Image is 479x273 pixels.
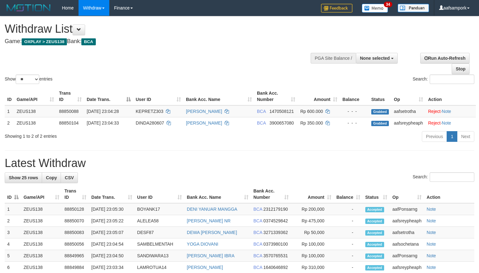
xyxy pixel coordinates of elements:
th: Balance [340,87,369,105]
td: aafsochetana [390,238,424,250]
button: None selected [356,53,398,64]
a: [PERSON_NAME] [187,265,223,270]
td: aafPonsarng [390,203,424,215]
th: Trans ID: activate to sort column ascending [57,87,84,105]
a: Note [427,230,436,235]
span: Show 25 rows [9,175,38,180]
label: Search: [413,172,474,182]
td: SAMBELMENTAH [135,238,184,250]
span: Rp 600.000 [300,109,323,114]
span: Accepted [365,219,384,224]
span: CSV [65,175,74,180]
a: Note [427,242,436,247]
td: aafsetrotha [390,227,424,238]
span: BCA [257,120,266,125]
a: [PERSON_NAME] [186,109,222,114]
span: BCA [253,265,262,270]
a: Note [427,218,436,223]
span: Copy 3570765531 to clipboard [264,253,288,258]
td: 4 [5,238,21,250]
span: 88850104 [59,120,79,125]
label: Show entries [5,75,52,84]
td: 88850128 [62,203,89,215]
th: Bank Acc. Name: activate to sort column ascending [184,185,251,203]
td: ZEUS138 [14,117,57,129]
span: BCA [253,207,262,212]
th: Game/API: activate to sort column ascending [14,87,57,105]
th: User ID: activate to sort column ascending [133,87,183,105]
td: ZEUS138 [14,105,57,117]
th: Date Trans.: activate to sort column ascending [89,185,135,203]
td: aafPonsarng [390,250,424,262]
td: SANDIWARA13 [135,250,184,262]
span: None selected [360,56,390,61]
span: BCA [253,242,262,247]
td: Rp 200,000 [291,203,334,215]
th: ID [5,87,14,105]
td: - [334,215,363,227]
td: ZEUS138 [21,238,62,250]
img: panduan.png [398,4,429,12]
span: OXPLAY > ZEUS138 [22,38,67,45]
td: 1 [5,105,14,117]
span: [DATE] 23:04:33 [87,120,119,125]
a: Note [442,109,451,114]
h1: Withdraw List [5,23,313,35]
td: 1 [5,203,21,215]
td: aafsreypheaph [391,117,426,129]
img: Button%20Memo.svg [362,4,388,13]
td: 88849965 [62,250,89,262]
a: DENI YANUAR MANGGA [187,207,237,212]
th: Status [369,87,391,105]
th: Bank Acc. Number: activate to sort column ascending [254,87,298,105]
a: [PERSON_NAME] [186,120,222,125]
span: BCA [81,38,95,45]
div: Showing 1 to 2 of 2 entries [5,131,195,139]
td: [DATE] 23:04:50 [89,250,135,262]
div: - - - [342,108,366,114]
span: Rp 350.000 [300,120,323,125]
td: Rp 50,000 [291,227,334,238]
a: Note [427,207,436,212]
span: BCA [253,253,262,258]
td: · [426,117,476,129]
td: Rp 100,000 [291,238,334,250]
span: Copy 2312179190 to clipboard [264,207,288,212]
span: KEPRETZ303 [136,109,163,114]
span: Grabbed [371,121,389,126]
div: - - - [342,120,366,126]
span: Copy 1640646892 to clipboard [264,265,288,270]
th: Action [426,87,476,105]
td: 88850083 [62,227,89,238]
td: [DATE] 23:04:54 [89,238,135,250]
a: Show 25 rows [5,172,42,183]
th: Op: activate to sort column ascending [391,87,426,105]
a: Copy [42,172,61,183]
a: [PERSON_NAME] NR [187,218,231,223]
td: Rp 475,000 [291,215,334,227]
span: Copy 1470508121 to clipboard [269,109,294,114]
span: BCA [253,230,262,235]
a: Note [427,253,436,258]
td: aafsreypheaph [390,215,424,227]
th: Amount: activate to sort column ascending [291,185,334,203]
img: MOTION_logo.png [5,3,52,13]
a: 1 [447,131,457,142]
a: Reject [428,109,441,114]
th: ID: activate to sort column descending [5,185,21,203]
th: User ID: activate to sort column ascending [135,185,184,203]
td: Rp 100,000 [291,250,334,262]
a: Next [457,131,474,142]
th: Amount: activate to sort column ascending [298,87,340,105]
span: Accepted [365,265,384,270]
td: - [334,227,363,238]
a: DEWA [PERSON_NAME] [187,230,237,235]
td: [DATE] 23:05:07 [89,227,135,238]
span: Accepted [365,230,384,236]
th: Game/API: activate to sort column ascending [21,185,62,203]
th: Bank Acc. Number: activate to sort column ascending [251,185,291,203]
span: Copy 0373980100 to clipboard [264,242,288,247]
a: Stop [452,64,470,74]
td: - [334,203,363,215]
th: Op: activate to sort column ascending [390,185,424,203]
